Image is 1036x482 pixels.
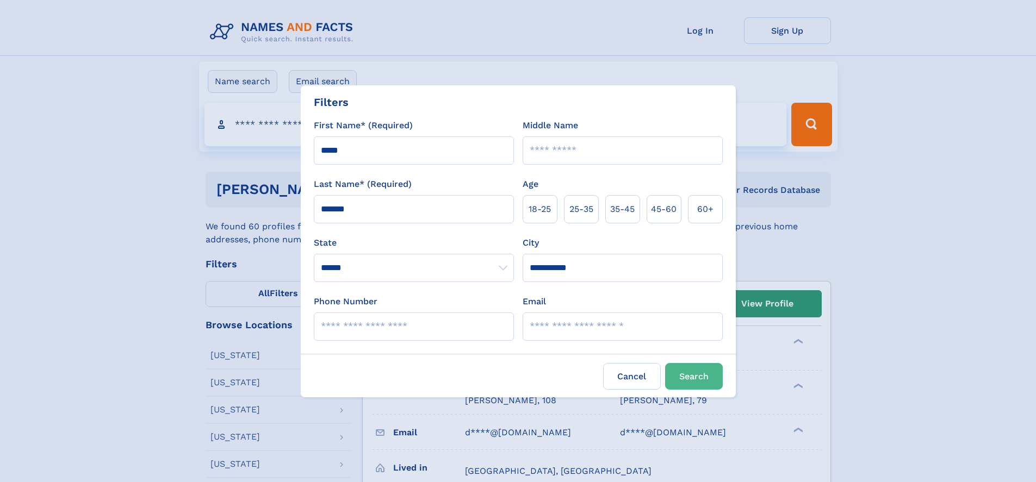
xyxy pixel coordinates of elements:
[523,295,546,308] label: Email
[697,203,714,216] span: 60+
[603,363,661,390] label: Cancel
[523,236,539,249] label: City
[314,119,413,132] label: First Name* (Required)
[665,363,723,390] button: Search
[314,178,412,191] label: Last Name* (Required)
[523,119,578,132] label: Middle Name
[314,236,514,249] label: State
[314,295,377,308] label: Phone Number
[610,203,635,216] span: 35‑45
[651,203,677,216] span: 45‑60
[523,178,538,191] label: Age
[529,203,551,216] span: 18‑25
[569,203,593,216] span: 25‑35
[314,94,349,110] div: Filters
